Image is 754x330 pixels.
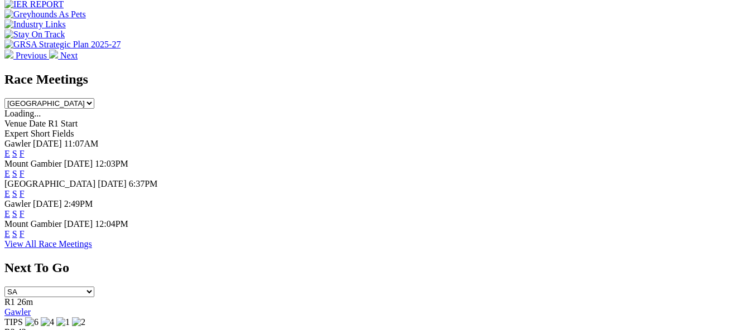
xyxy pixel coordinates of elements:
[48,119,78,128] span: R1 Start
[95,219,128,229] span: 12:04PM
[41,317,54,327] img: 4
[4,307,31,317] a: Gawler
[20,169,25,178] a: F
[64,139,99,148] span: 11:07AM
[33,139,62,148] span: [DATE]
[4,209,10,219] a: E
[60,51,78,60] span: Next
[4,30,65,40] img: Stay On Track
[29,119,46,128] span: Date
[4,159,62,168] span: Mount Gambier
[12,169,17,178] a: S
[4,51,49,60] a: Previous
[4,189,10,198] a: E
[12,149,17,158] a: S
[49,50,58,59] img: chevron-right-pager-white.svg
[4,297,15,307] span: R1
[64,159,93,168] span: [DATE]
[4,40,121,50] img: GRSA Strategic Plan 2025-27
[31,129,50,138] span: Short
[4,119,27,128] span: Venue
[20,149,25,158] a: F
[4,109,41,118] span: Loading...
[4,149,10,158] a: E
[12,209,17,219] a: S
[4,317,23,327] span: TIPS
[4,20,66,30] img: Industry Links
[12,189,17,198] a: S
[98,179,127,188] span: [DATE]
[33,199,62,208] span: [DATE]
[49,51,78,60] a: Next
[72,317,85,327] img: 2
[64,199,93,208] span: 2:49PM
[16,51,47,60] span: Previous
[4,260,750,275] h2: Next To Go
[4,219,62,229] span: Mount Gambier
[52,129,74,138] span: Fields
[4,50,13,59] img: chevron-left-pager-white.svg
[12,229,17,239] a: S
[20,189,25,198] a: F
[95,159,128,168] span: 12:03PM
[4,9,86,20] img: Greyhounds As Pets
[4,72,750,87] h2: Race Meetings
[4,239,92,249] a: View All Race Meetings
[4,179,95,188] span: [GEOGRAPHIC_DATA]
[17,297,33,307] span: 26m
[64,219,93,229] span: [DATE]
[4,169,10,178] a: E
[4,139,31,148] span: Gawler
[4,129,28,138] span: Expert
[20,229,25,239] a: F
[56,317,70,327] img: 1
[20,209,25,219] a: F
[4,199,31,208] span: Gawler
[25,317,39,327] img: 6
[4,229,10,239] a: E
[129,179,158,188] span: 6:37PM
